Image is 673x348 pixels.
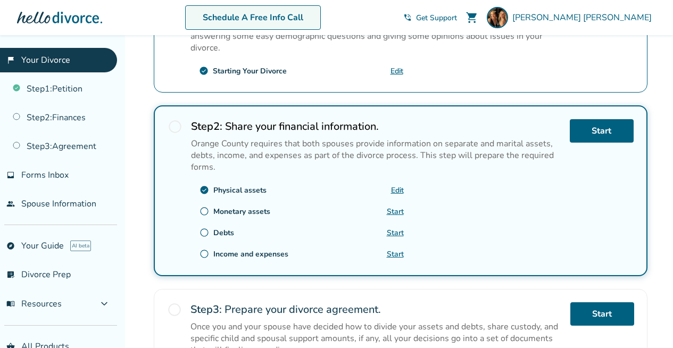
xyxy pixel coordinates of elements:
[6,242,15,250] span: explore
[387,228,404,238] a: Start
[199,66,209,76] span: check_circle
[213,249,288,259] div: Income and expenses
[620,297,673,348] iframe: Chat Widget
[213,228,234,238] div: Debts
[98,297,111,310] span: expand_more
[403,13,412,22] span: phone_in_talk
[6,298,62,310] span: Resources
[191,119,222,134] strong: Step 2 :
[387,206,404,217] a: Start
[387,249,404,259] a: Start
[200,249,209,259] span: radio_button_unchecked
[190,302,222,317] strong: Step 3 :
[70,241,91,251] span: AI beta
[570,119,634,143] a: Start
[200,206,209,216] span: radio_button_unchecked
[403,13,457,23] a: phone_in_talkGet Support
[416,13,457,23] span: Get Support
[167,302,182,317] span: radio_button_unchecked
[185,5,321,30] a: Schedule A Free Info Call
[213,206,270,217] div: Monetary assets
[390,66,403,76] a: Edit
[190,302,562,317] h2: Prepare your divorce agreement.
[21,169,69,181] span: Forms Inbox
[213,185,267,195] div: Physical assets
[191,119,561,134] h2: Share your financial information.
[200,185,209,195] span: check_circle
[6,56,15,64] span: flag_2
[6,300,15,308] span: menu_book
[6,171,15,179] span: inbox
[6,200,15,208] span: people
[213,66,287,76] div: Starting Your Divorce
[6,270,15,279] span: list_alt_check
[487,7,508,28] img: Amy Harrison
[168,119,182,134] span: radio_button_unchecked
[570,302,634,326] a: Start
[391,185,404,195] a: Edit
[466,11,478,24] span: shopping_cart
[200,228,209,237] span: radio_button_unchecked
[191,138,561,173] p: Orange County requires that both spouses provide information on separate and marital assets, debt...
[512,12,656,23] span: [PERSON_NAME] [PERSON_NAME]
